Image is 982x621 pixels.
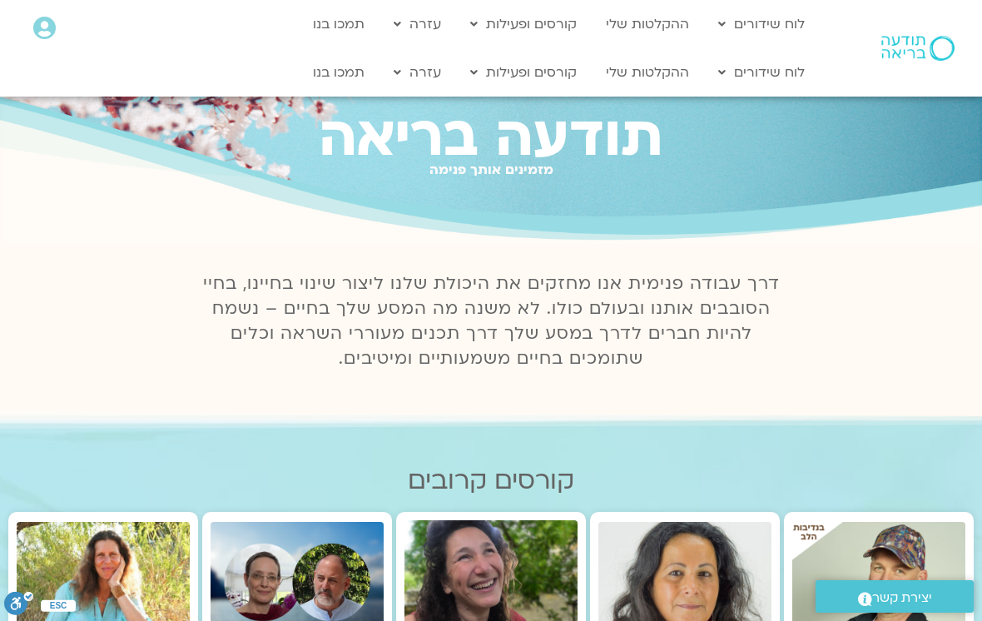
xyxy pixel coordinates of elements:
a: לוח שידורים [710,8,813,40]
a: יצירת קשר [816,580,974,613]
a: תמכו בנו [305,57,373,88]
p: דרך עבודה פנימית אנו מחזקים את היכולת שלנו ליצור שינוי בחיינו, בחיי הסובבים אותנו ובעולם כולו. לא... [193,271,789,371]
a: עזרה [385,57,449,88]
a: ההקלטות שלי [598,57,697,88]
img: תודעה בריאה [881,36,955,61]
a: תמכו בנו [305,8,373,40]
a: לוח שידורים [710,57,813,88]
h2: קורסים קרובים [8,466,974,495]
a: עזרה [385,8,449,40]
a: קורסים ופעילות [462,8,585,40]
a: קורסים ופעילות [462,57,585,88]
span: יצירת קשר [872,587,932,609]
a: ההקלטות שלי [598,8,697,40]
